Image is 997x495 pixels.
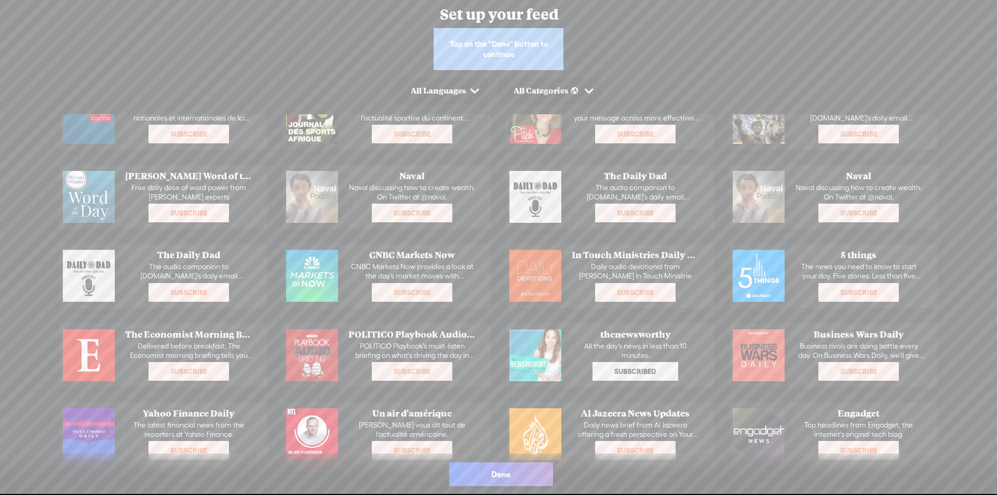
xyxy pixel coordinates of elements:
[567,249,704,261] span: In Touch Ministries Daily Devotions
[343,170,481,182] span: Naval
[819,284,898,301] span: Subscribe
[567,170,704,182] span: The Daily Dad
[819,126,898,142] span: Subscribe
[596,442,675,459] span: Subscribe
[819,363,898,380] span: Subscribe
[411,86,466,96] div: All Languages
[343,341,481,360] p: POLITICO Playbook's must-listen briefing on what's driving the day in [US_STATE]. Hosted by [PERS...
[567,408,704,419] span: Al Jazeera News Updates
[733,250,785,302] img: http%3A%2F%2Fres.cloudinary.com%2Ftrebble-fm%2Fimage%2Fupload%2Fv1543623806%2Fcom.trebble.trebble...
[286,92,338,144] img: http%3A%2F%2Fres.cloudinary.com%2Ftrebble-fm%2Fimage%2Fupload%2Fv1543790162%2Fcom.trebble.trebble...
[286,408,338,460] img: http%3A%2F%2Fres.cloudinary.com%2Ftrebble-fm%2Fimage%2Fupload%2Fv1552498884%2Fcom.trebble.trebble...
[120,341,258,360] p: Delivered before breakfast, The Economist morning briefing tells you what’s on the global agenda ...
[733,92,785,144] img: http%3A%2F%2Fres.cloudinary.com%2Ftrebble-fm%2Fimage%2Fupload%2Fv1549838910%2Fcom.trebble.trebble...
[150,442,228,459] span: Subscribe
[373,284,451,301] span: Subscribe
[594,363,677,380] span: Subscribed
[150,363,228,380] span: Subscribe
[567,183,704,202] p: The audio companion to [DOMAIN_NAME]’s daily email meditations on fatherhood, read by [PERSON_NAM...
[286,250,338,302] img: http%3A%2F%2Fres.cloudinary.com%2Ftrebble-fm%2Fimage%2Fupload%2Fv1559453549%2Fcom.trebble.trebble...
[567,262,704,280] p: Daily audio devotional from [PERSON_NAME] In Touch Ministrie
[819,205,898,221] span: Subscribe
[790,329,927,340] span: Business Wars Daily
[63,408,115,460] img: http%3A%2F%2Fres.cloudinary.com%2Ftrebble-fm%2Fimage%2Fupload%2Fv1550241485%2Fcom.trebble.trebble...
[790,341,927,360] p: Business rivals are doing battle every day. On Business Wars Daily, we'll give you a brief daily ...
[509,408,561,460] img: http%3A%2F%2Fres.cloudinary.com%2Ftrebble-fm%2Fimage%2Fupload%2Fv1611725268%2Fcom.trebble.trebble...
[120,170,258,182] span: [PERSON_NAME] Word of the Day
[790,249,927,261] span: 5 things
[509,250,561,302] img: http%3A%2F%2Fres.cloudinary.com%2Ftrebble-fm%2Fimage%2Fupload%2Fv1553868505%2Fcom.trebble.trebble...
[596,284,675,301] span: Subscribe
[567,341,704,360] p: All the day's news in less than 10 minutes.
[343,249,481,261] span: CNBC Markets Now
[567,420,704,439] p: Daily news brief from Al Jazeera offering a fresh perspective on Your World.
[286,171,338,223] img: http%3A%2F%2Fres.cloudinary.com%2Ftrebble-fm%2Fimage%2Fupload%2Fv1553865821%2Fcom.trebble.trebble...
[150,126,228,142] span: Subscribe
[373,126,451,142] span: Subscribe
[63,92,115,144] img: http%3A%2F%2Fres.cloudinary.com%2Ftrebble-fm%2Fimage%2Fupload%2Fv1543783444%2Fcom.trebble.trebble...
[63,329,115,381] img: http%3A%2F%2Fres.cloudinary.com%2Ftrebble-fm%2Fimage%2Fupload%2Fv1552587636%2Fcom.trebble.trebble...
[733,408,785,460] img: http%3A%2F%2Fres.cloudinary.com%2Ftrebble-fm%2Fimage%2Fupload%2Fv1570723883%2Fcom.trebble.trebble...
[790,262,927,280] p: The news you need to know to start your day. Five stories. Less than five minutes. Every weekday,...
[790,408,927,419] span: Engadget
[373,205,451,221] span: Subscribe
[343,183,481,202] p: Naval discussing how to create wealth. On Twitter at @naval.
[790,170,927,182] span: Naval
[567,329,704,340] span: thenewsworthy
[790,183,927,202] p: Naval discussing how to create wealth. On Twitter at @naval.
[373,442,451,459] span: Subscribe
[434,28,563,70] div: Tap on the "Done" button to continue
[120,183,258,202] p: Free daily dose of word power from [PERSON_NAME] experts
[509,171,561,223] img: http%3A%2F%2Fres.cloudinary.com%2Ftrebble-fm%2Fimage%2Fupload%2Fv1580255756%2Fcom.trebble.trebble...
[819,442,898,459] span: Subscribe
[733,171,785,223] img: http%3A%2F%2Fres.cloudinary.com%2Ftrebble-fm%2Fimage%2Fupload%2Fv1553865821%2Fcom.trebble.trebble...
[120,262,258,280] p: The audio companion to [DOMAIN_NAME]’s daily email meditations on fatherhood, read by [PERSON_NAM...
[343,408,481,419] span: Un air d'amérique
[1,1,971,27] div: Set up your feed
[596,205,675,221] span: Subscribe
[286,329,338,381] img: http%3A%2F%2Fres.cloudinary.com%2Ftrebble-fm%2Fimage%2Fupload%2Fv1580768786%2Fcom.trebble.trebble...
[63,250,115,302] img: http%3A%2F%2Fres.cloudinary.com%2Ftrebble-fm%2Fimage%2Fupload%2Fv1580255756%2Fcom.trebble.trebble...
[343,262,481,280] p: CNBC Markets Now provides a look at the day's market moves with commentary and analysis from [PER...
[120,408,258,419] span: Yahoo Finance Daily
[150,205,228,221] span: Subscribe
[509,92,561,144] img: http%3A%2F%2Fres.cloudinary.com%2Ftrebble-fm%2Fimage%2Fupload%2Fv1579820494%2Fcom.trebble.trebble...
[509,329,561,381] img: http%3A%2F%2Fres.cloudinary.com%2Ftrebble-fm%2Fimage%2Fupload%2Fv1537902320%2Fcom.trebble.trebble...
[491,466,511,483] span: Done
[733,329,785,381] img: http%3A%2F%2Fres.cloudinary.com%2Ftrebble-fm%2Fimage%2Fupload%2Fv1565135034%2Fcom.trebble.trebble...
[343,329,481,340] span: POLITICO Playbook Audio Briefing
[343,420,481,439] p: [PERSON_NAME] vous dit tout de l'actualité américaine.
[120,329,258,340] span: The Economist Morning Briefing
[120,420,258,439] p: The latest financial news from the reporters at Yahoo Finance.
[790,420,927,439] p: Top headlines from Engadget, the internet's original tech blog.
[120,249,258,261] span: The Daily Dad
[596,126,675,142] span: Subscribe
[63,171,115,223] img: http%3A%2F%2Fres.cloudinary.com%2Ftrebble-fm%2Fimage%2Fupload%2Fv1580254825%2Fcom.trebble.trebble...
[514,86,581,96] div: All Categories
[150,284,228,301] span: Subscribe
[373,363,451,380] span: Subscribe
